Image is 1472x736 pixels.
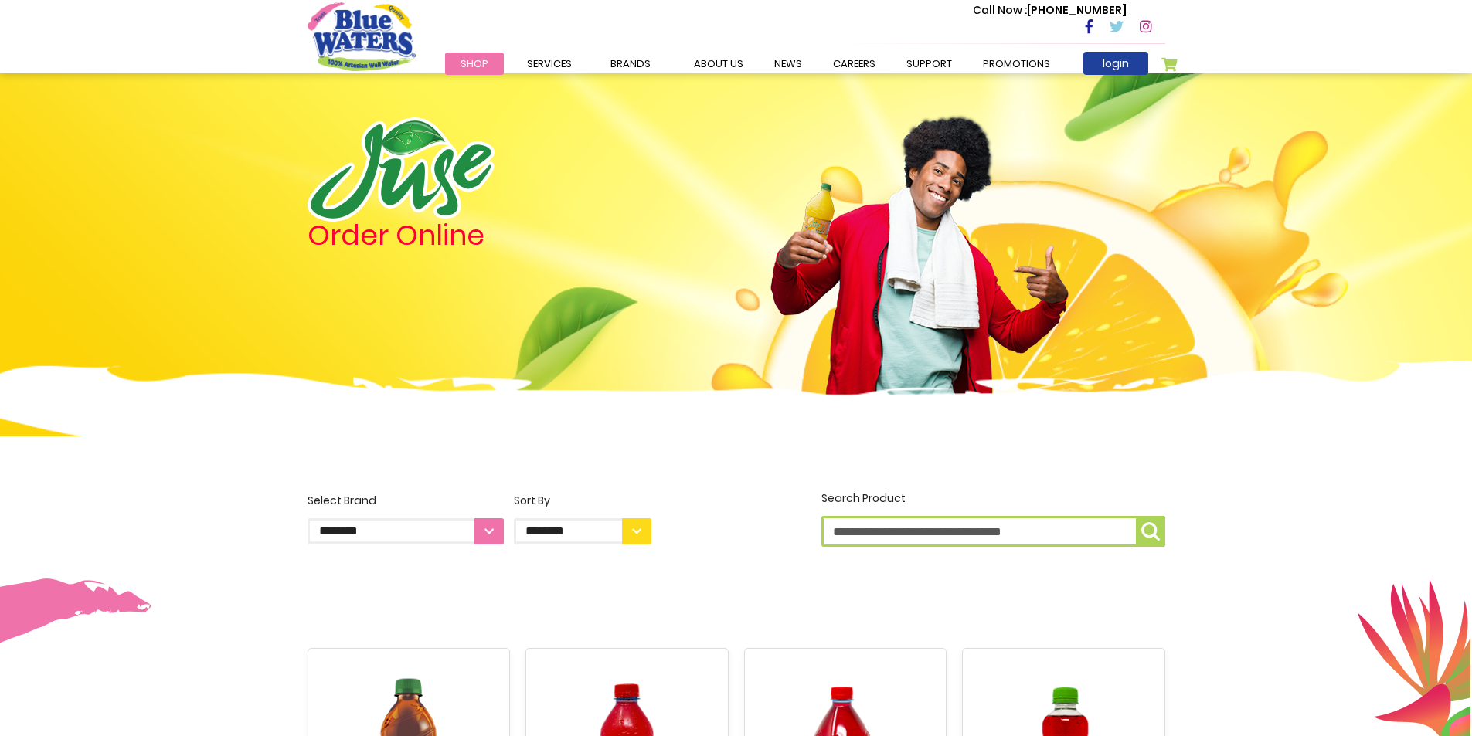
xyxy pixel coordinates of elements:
[967,53,1066,75] a: Promotions
[973,2,1027,18] span: Call Now :
[308,2,416,70] a: store logo
[308,493,504,544] label: Select Brand
[678,53,759,75] a: about us
[769,89,1070,419] img: man.png
[308,117,495,222] img: logo
[759,53,818,75] a: News
[1136,516,1165,547] button: Search Product
[973,2,1127,19] p: [PHONE_NUMBER]
[821,490,1165,547] label: Search Product
[610,56,651,71] span: Brands
[527,56,572,71] span: Services
[818,53,891,75] a: careers
[308,222,651,249] h4: Order Online
[514,518,651,544] select: Sort By
[1083,52,1148,75] a: login
[514,493,651,509] div: Sort By
[1141,522,1160,541] img: search-icon.png
[821,516,1165,547] input: Search Product
[308,518,504,544] select: Select Brand
[891,53,967,75] a: support
[461,56,488,71] span: Shop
